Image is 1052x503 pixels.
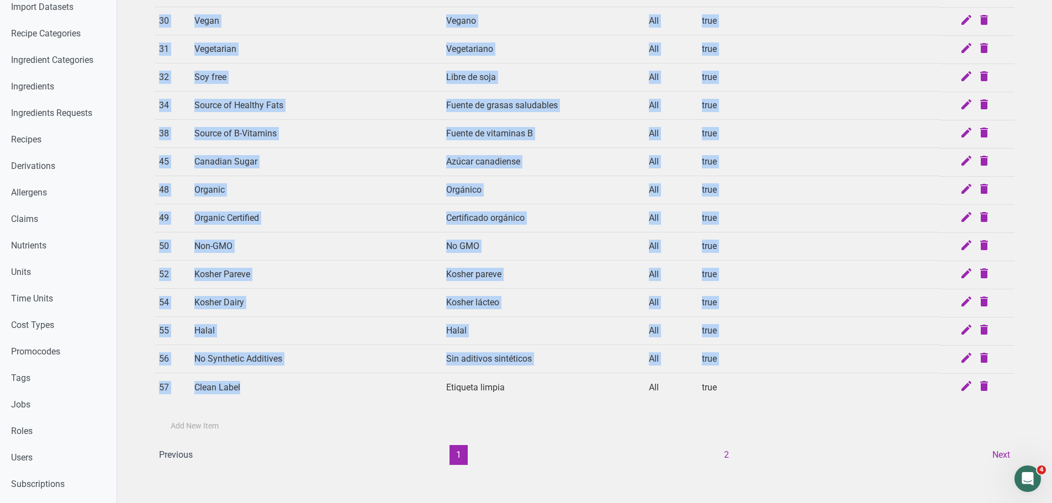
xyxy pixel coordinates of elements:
td: Canadian Sugar [190,148,355,176]
td: Non-GMO [190,232,355,261]
a: Edit [960,240,973,254]
td: No GMO [442,232,644,261]
a: Edit [960,43,973,57]
td: Kosher pareve [442,261,644,289]
td: Source of B-Vitamins [190,120,355,148]
a: Delete [977,296,991,310]
td: All [644,148,697,176]
a: Delete [977,43,991,57]
td: Soy free [190,63,355,92]
td: All [644,345,697,373]
button: 1 [450,445,468,465]
a: Edit [960,183,973,198]
td: Kosher Dairy [190,289,355,317]
a: Edit [960,352,973,367]
td: 57 [155,373,190,401]
a: Edit [960,127,973,141]
a: Edit [960,324,973,338]
button: Next [986,445,1017,465]
a: Edit [960,211,973,226]
td: Azúcar canadiense [442,148,644,176]
td: Certificado orgánico [442,204,644,232]
td: true [697,261,778,289]
td: Halal [442,317,644,345]
td: true [697,176,778,204]
td: true [697,35,778,63]
td: 50 [155,232,190,261]
td: true [697,204,778,232]
td: Kosher lácteo [442,289,644,317]
td: All [644,373,697,401]
a: Edit [960,268,973,282]
a: Delete [977,14,991,29]
td: Clean Label [190,373,355,401]
a: Delete [977,268,991,282]
td: Etiqueta limpia [442,373,644,401]
td: Orgánico [442,176,644,204]
td: All [644,120,697,148]
a: Delete [977,99,991,113]
td: 30 [155,7,190,35]
td: Organic [190,176,355,204]
a: Delete [977,155,991,170]
td: 56 [155,345,190,373]
a: Delete [977,240,991,254]
td: Vegano [442,7,644,35]
td: All [644,92,697,120]
td: All [644,176,697,204]
td: Vegetarian [190,35,355,63]
a: Edit [960,296,973,310]
td: Libre de soja [442,63,644,92]
td: Fuente de vitaminas B [442,120,644,148]
td: All [644,7,697,35]
a: Delete [977,324,991,338]
td: All [644,317,697,345]
div: Page navigation example [155,445,1014,465]
span: 4 [1037,465,1046,474]
td: 49 [155,204,190,232]
td: All [644,35,697,63]
a: Edit [960,99,973,113]
a: Edit [960,155,973,170]
td: 48 [155,176,190,204]
td: 54 [155,289,190,317]
a: Delete [977,352,991,367]
td: true [697,232,778,261]
td: true [697,7,778,35]
td: true [697,120,778,148]
td: All [644,261,697,289]
td: Halal [190,317,355,345]
td: true [697,148,778,176]
a: Delete [977,183,991,198]
td: Source of Healthy Fats [190,92,355,120]
td: Vegetariano [442,35,644,63]
td: 38 [155,120,190,148]
td: All [644,63,697,92]
td: true [697,345,778,373]
td: 52 [155,261,190,289]
td: 32 [155,63,190,92]
a: Delete [977,380,991,395]
td: Fuente de grasas saludables [442,92,644,120]
a: Edit [960,380,973,395]
a: Delete [977,127,991,141]
td: No Synthetic Additives [190,345,355,373]
label: Add New Item [171,421,219,432]
td: Kosher Pareve [190,261,355,289]
a: Edit [960,14,973,29]
button: 2 [717,445,736,465]
td: All [644,289,697,317]
td: true [697,373,778,401]
td: true [697,92,778,120]
a: Delete [977,71,991,85]
td: All [644,204,697,232]
td: true [697,317,778,345]
td: 34 [155,92,190,120]
td: All [644,232,697,261]
a: Edit [960,71,973,85]
td: 45 [155,148,190,176]
td: Sin aditivos sintéticos [442,345,644,373]
td: true [697,63,778,92]
td: 31 [155,35,190,63]
td: 55 [155,317,190,345]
